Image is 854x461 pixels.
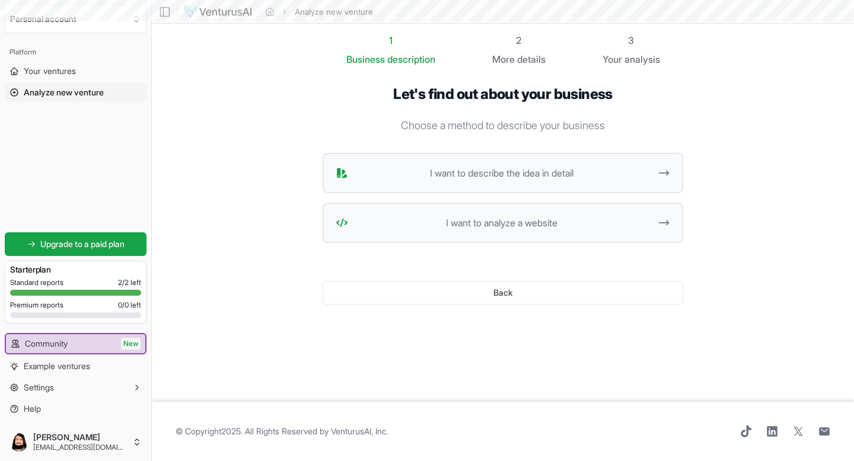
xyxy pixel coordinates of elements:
span: I want to analyze a website [353,216,650,230]
span: [EMAIL_ADDRESS][DOMAIN_NAME] [33,443,128,452]
h1: Let's find out about your business [323,85,683,103]
a: Analyze new venture [5,83,146,102]
span: Analyze new venture [24,87,104,98]
h3: Starter plan [10,264,141,276]
span: 0 / 0 left [118,300,141,310]
span: More [492,52,515,66]
a: Upgrade to a paid plan [5,232,146,256]
span: details [517,53,546,65]
span: Community [25,338,68,350]
span: © Copyright 2025 . All Rights Reserved by . [176,425,388,437]
span: Standard reports [10,278,63,287]
p: Choose a method to describe your business [323,117,683,134]
span: analysis [624,53,660,65]
span: Upgrade to a paid plan [40,238,125,250]
span: Example ventures [24,360,90,372]
button: I want to describe the idea in detail [323,153,683,193]
a: VenturusAI, Inc [331,426,386,436]
button: I want to analyze a website [323,203,683,243]
a: Example ventures [5,357,146,376]
span: description [387,53,435,65]
span: [PERSON_NAME] [33,432,128,443]
div: Platform [5,43,146,62]
div: 1 [346,33,435,47]
span: Help [24,403,41,415]
span: Business [346,52,385,66]
a: Help [5,399,146,418]
span: Premium reports [10,300,63,310]
div: 2 [492,33,546,47]
span: Settings [24,382,54,393]
div: 3 [603,33,660,47]
span: 2 / 2 left [118,278,141,287]
button: [PERSON_NAME][EMAIL_ADDRESS][DOMAIN_NAME] [5,428,146,456]
button: Settings [5,378,146,397]
span: I want to describe the idea in detail [353,166,650,180]
a: Your ventures [5,62,146,81]
span: Your [603,52,622,66]
span: Your ventures [24,65,76,77]
img: ACg8ocLd0wkTzln56h08Nf0WUOTZ7Q4T1Nk1SXyB6btsnybPTHdyUnQ=s96-c [9,433,28,452]
button: Back [323,281,683,305]
span: New [121,338,141,350]
a: CommunityNew [6,334,145,353]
